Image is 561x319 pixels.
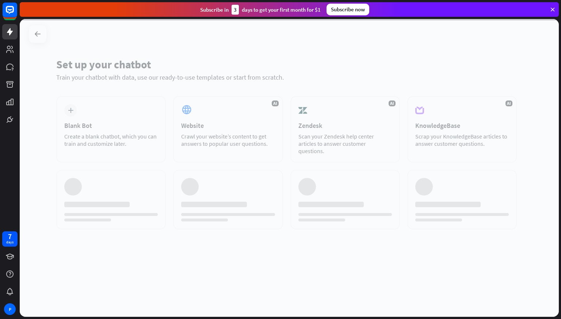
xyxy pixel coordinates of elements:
div: P [4,303,16,315]
a: 7 days [2,231,18,247]
div: 3 [232,5,239,15]
div: days [6,240,14,245]
div: Subscribe in days to get your first month for $1 [200,5,321,15]
div: Subscribe now [327,4,369,15]
div: 7 [8,233,12,240]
